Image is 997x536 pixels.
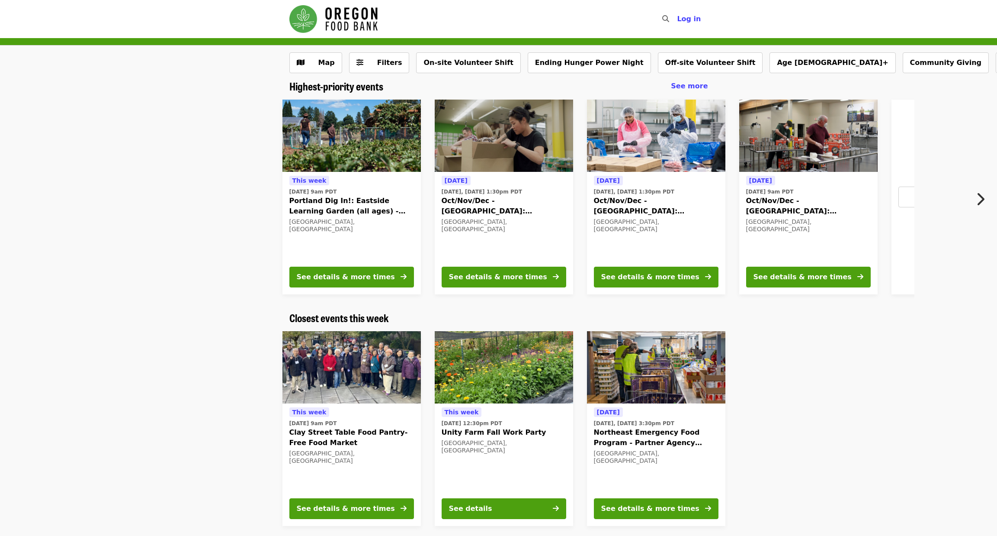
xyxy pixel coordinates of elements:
div: See details & more times [449,272,547,282]
div: Closest events this week [282,312,715,324]
button: Show map view [289,52,342,73]
a: See details for "Oct/Nov/Dec - Beaverton: Repack/Sort (age 10+)" [587,100,725,294]
div: See details & more times [297,504,395,514]
button: See details & more times [594,498,718,519]
span: [DATE] [445,177,468,184]
img: Oregon Food Bank - Home [289,5,378,33]
div: See details [449,504,492,514]
a: See details for "Unity Farm Fall Work Party" [435,331,573,526]
a: Highest-priority events [289,80,383,93]
button: Age [DEMOGRAPHIC_DATA]+ [769,52,895,73]
span: This week [445,409,479,416]
span: See more [671,82,708,90]
img: Oct/Nov/Dec - Beaverton: Repack/Sort (age 10+) organized by Oregon Food Bank [587,100,725,172]
img: Northeast Emergency Food Program - Partner Agency Support organized by Oregon Food Bank [587,331,725,404]
a: Closest events this week [289,312,389,324]
div: [GEOGRAPHIC_DATA], [GEOGRAPHIC_DATA] [746,218,871,233]
div: [GEOGRAPHIC_DATA], [GEOGRAPHIC_DATA] [442,218,566,233]
button: Off-site Volunteer Shift [658,52,763,73]
i: chevron-right icon [976,191,984,207]
div: Highest-priority events [282,80,715,93]
a: See details for "Northeast Emergency Food Program - Partner Agency Support" [587,331,725,526]
span: Filters [377,58,402,67]
time: [DATE] 9am PDT [289,188,337,196]
time: [DATE] 12:30pm PDT [442,420,502,427]
span: Oct/Nov/Dec - [GEOGRAPHIC_DATA]: Repack/Sort (age [DEMOGRAPHIC_DATA]+) [442,196,566,216]
span: Closest events this week [289,310,389,325]
button: Log in [670,10,708,28]
div: See details & more times [297,272,395,282]
time: [DATE], [DATE] 1:30pm PDT [594,188,674,196]
button: Filters (0 selected) [349,52,410,73]
a: See details for "Oct/Nov/Dec - Portland: Repack/Sort (age 16+)" [739,100,878,294]
a: See more [671,81,708,91]
img: Portland Dig In!: Eastside Learning Garden (all ages) - Aug/Sept/Oct organized by Oregon Food Bank [282,100,421,172]
span: Oct/Nov/Dec - [GEOGRAPHIC_DATA]: Repack/Sort (age [DEMOGRAPHIC_DATA]+) [746,196,871,216]
span: Clay Street Table Food Pantry- Free Food Market [289,427,414,448]
time: [DATE], [DATE] 3:30pm PDT [594,420,674,427]
span: [DATE] [749,177,772,184]
button: See details & more times [746,267,871,287]
div: [GEOGRAPHIC_DATA], [GEOGRAPHIC_DATA] [289,218,414,233]
span: This week [292,409,327,416]
a: See details for "Portland Dig In!: Eastside Learning Garden (all ages) - Aug/Sept/Oct" [282,100,421,294]
span: [DATE] [597,177,620,184]
time: [DATE], [DATE] 1:30pm PDT [442,188,522,196]
i: arrow-right icon [705,504,711,513]
time: [DATE] 9am PDT [289,420,337,427]
span: This week [292,177,327,184]
div: [GEOGRAPHIC_DATA], [GEOGRAPHIC_DATA] [289,450,414,465]
div: See details & more times [601,504,699,514]
button: See details & more times [289,267,414,287]
span: Portland Dig In!: Eastside Learning Garden (all ages) - Aug/Sept/Oct [289,196,414,216]
i: arrow-right icon [857,273,863,281]
div: [GEOGRAPHIC_DATA], [GEOGRAPHIC_DATA] [594,450,718,465]
i: arrow-right icon [553,273,559,281]
i: map icon [297,58,305,67]
button: On-site Volunteer Shift [416,52,520,73]
time: [DATE] 9am PDT [746,188,794,196]
div: See details & more times [753,272,852,282]
span: Northeast Emergency Food Program - Partner Agency Support [594,427,718,448]
button: Next item [968,187,997,211]
img: Oct/Nov/Dec - Portland: Repack/Sort (age 8+) organized by Oregon Food Bank [435,100,573,172]
button: See details [442,498,566,519]
button: See details & more times [594,267,718,287]
i: arrow-right icon [401,273,407,281]
button: Community Giving [903,52,989,73]
input: Search [674,9,681,29]
button: Ending Hunger Power Night [528,52,651,73]
img: Clay Street Table Food Pantry- Free Food Market organized by Oregon Food Bank [282,331,421,404]
span: Log in [677,15,701,23]
i: arrow-right icon [401,504,407,513]
a: See details for "Clay Street Table Food Pantry- Free Food Market" [282,331,421,526]
a: See details for "Oct/Nov/Dec - Portland: Repack/Sort (age 8+)" [435,100,573,294]
i: sliders-h icon [356,58,363,67]
div: [GEOGRAPHIC_DATA], [GEOGRAPHIC_DATA] [594,218,718,233]
button: See details & more times [442,267,566,287]
span: Oct/Nov/Dec - [GEOGRAPHIC_DATA]: Repack/Sort (age [DEMOGRAPHIC_DATA]+) [594,196,718,216]
button: See details & more times [289,498,414,519]
div: See details & more times [601,272,699,282]
span: [DATE] [597,409,620,416]
i: arrow-right icon [705,273,711,281]
img: Unity Farm Fall Work Party organized by Oregon Food Bank [435,331,573,404]
div: [GEOGRAPHIC_DATA], [GEOGRAPHIC_DATA] [442,439,566,454]
span: Highest-priority events [289,78,383,94]
img: Oct/Nov/Dec - Portland: Repack/Sort (age 16+) organized by Oregon Food Bank [739,100,878,172]
i: search icon [662,15,669,23]
i: arrow-right icon [553,504,559,513]
span: Unity Farm Fall Work Party [442,427,566,438]
span: Map [318,58,335,67]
